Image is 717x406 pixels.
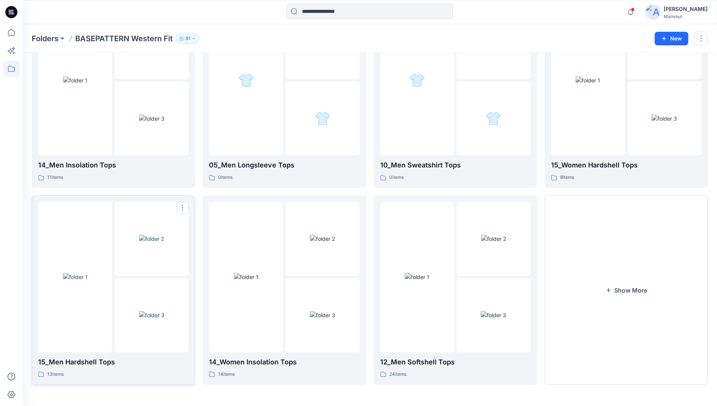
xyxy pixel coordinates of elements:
[32,195,195,385] a: folder 1folder 2folder 315_Men Hardshell Tops13items
[176,33,200,44] button: 31
[560,174,574,181] p: 8 items
[203,195,366,385] a: folder 1folder 2folder 314_Women Insolation Tops14items
[63,76,88,84] img: folder 1
[32,33,59,44] a: Folders
[139,115,164,122] img: folder 3
[139,311,164,319] img: folder 3
[486,111,501,126] img: folder 3
[38,160,189,170] p: 14_Men Insolation Tops
[646,5,661,20] img: avatar
[47,370,64,378] p: 13 items
[409,73,425,88] img: folder 1
[63,273,88,281] img: folder 1
[310,311,335,319] img: folder 3
[576,76,600,84] img: folder 1
[655,32,688,45] button: New
[185,34,190,43] p: 31
[405,273,429,281] img: folder 1
[315,111,330,126] img: folder 3
[664,14,708,19] div: Mammut
[218,370,235,378] p: 14 items
[234,273,259,281] img: folder 1
[380,160,531,170] p: 10_Men Sweatshirt Tops
[218,174,232,181] p: 0 items
[380,357,531,367] p: 12_Men Softshell Tops
[664,5,708,14] div: [PERSON_NAME]
[481,311,506,319] img: folder 3
[389,174,404,181] p: 0 items
[389,370,406,378] p: 24 items
[551,160,702,170] p: 15_Women Hardshell Tops
[139,235,164,243] img: folder 2
[374,195,537,385] a: folder 1folder 2folder 312_Men Softshell Tops24items
[75,33,173,44] p: BASEPATTERN Western Fit
[545,195,708,385] button: Show More
[310,235,335,243] img: folder 2
[209,357,359,367] p: 14_Women Insolation Tops
[38,357,189,367] p: 15_Men Hardshell Tops
[47,174,63,181] p: 11 items
[652,115,677,122] img: folder 3
[238,73,254,88] img: folder 1
[209,160,359,170] p: 05_Men Longsleeve Tops
[481,235,506,243] img: folder 2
